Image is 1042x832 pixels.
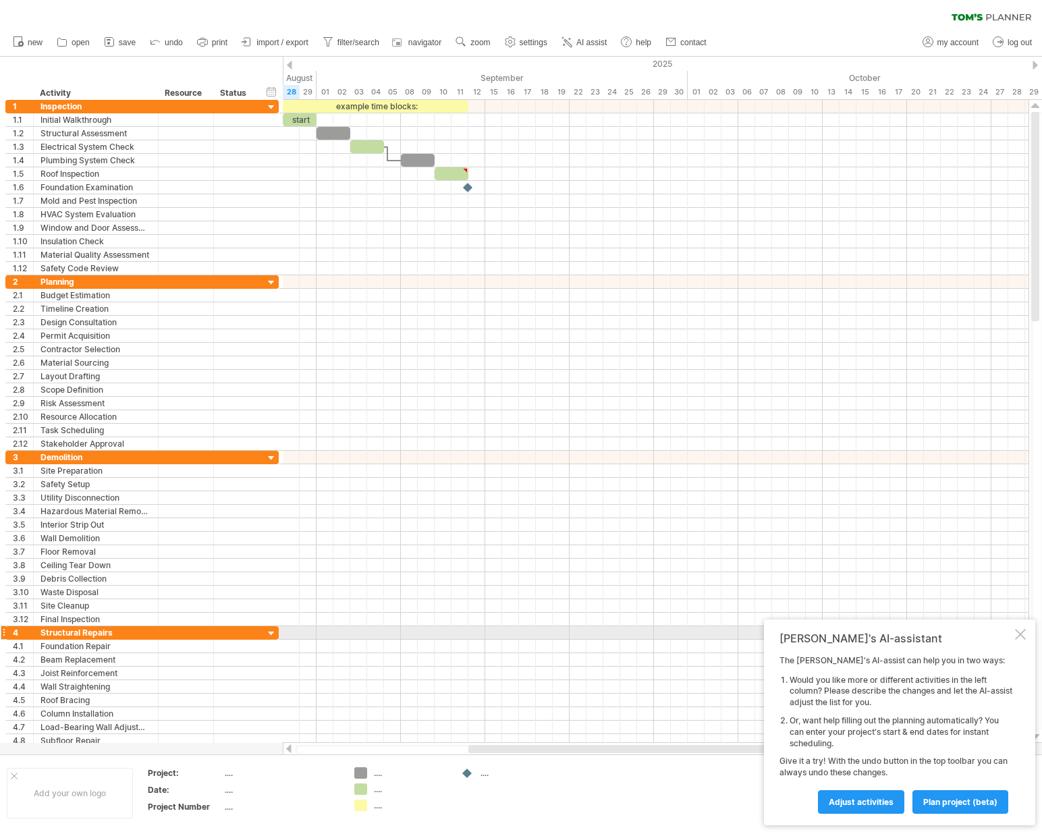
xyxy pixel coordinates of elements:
a: open [53,34,94,51]
span: settings [520,38,547,47]
a: zoom [452,34,494,51]
div: Stakeholder Approval [40,437,151,450]
div: Thursday, 23 October 2025 [958,85,975,99]
div: 3.7 [13,545,33,558]
div: Wednesday, 1 October 2025 [688,85,705,99]
div: Interior Strip Out [40,518,151,531]
li: Or, want help filling out the planning automatically? You can enter your project's start & end da... [790,715,1012,749]
div: 2.8 [13,383,33,396]
div: Structural Assessment [40,127,151,140]
div: Ceiling Tear Down [40,559,151,572]
div: Safety Code Review [40,262,151,275]
a: help [618,34,655,51]
span: save [119,38,136,47]
div: Site Cleanup [40,599,151,612]
div: Monday, 20 October 2025 [907,85,924,99]
div: Planning [40,275,151,288]
div: Contractor Selection [40,343,151,356]
div: Friday, 26 September 2025 [637,85,654,99]
div: Monday, 29 September 2025 [654,85,671,99]
div: Tuesday, 21 October 2025 [924,85,941,99]
div: Utility Disconnection [40,491,151,504]
div: 2.7 [13,370,33,383]
div: Safety Setup [40,478,151,491]
div: Budget Estimation [40,289,151,302]
span: Adjust activities [829,797,894,807]
div: 2 [13,275,33,288]
div: 1.11 [13,248,33,261]
div: Thursday, 11 September 2025 [451,85,468,99]
div: Tuesday, 9 September 2025 [418,85,435,99]
div: Foundation Examination [40,181,151,194]
div: Friday, 24 October 2025 [975,85,991,99]
div: 3.10 [13,586,33,599]
div: Material Sourcing [40,356,151,369]
div: Tuesday, 23 September 2025 [586,85,603,99]
div: Monday, 1 September 2025 [317,85,333,99]
li: Would you like more or different activities in the left column? Please describe the changes and l... [790,675,1012,709]
div: 1.7 [13,194,33,207]
div: Initial Walkthrough [40,113,151,126]
div: Risk Assessment [40,397,151,410]
span: filter/search [337,38,379,47]
div: Thursday, 16 October 2025 [873,85,890,99]
div: 4.5 [13,694,33,706]
div: Wednesday, 10 September 2025 [435,85,451,99]
div: Foundation Repair [40,640,151,653]
a: import / export [238,34,312,51]
div: 2.3 [13,316,33,329]
div: Friday, 29 August 2025 [300,85,317,99]
div: Status [220,86,250,100]
div: September 2025 [317,71,688,85]
div: 4.7 [13,721,33,733]
div: 1.10 [13,235,33,248]
a: my account [919,34,983,51]
a: AI assist [558,34,611,51]
div: Date: [148,784,222,796]
div: Project Number [148,801,222,812]
div: 1.12 [13,262,33,275]
div: Structural Repairs [40,626,151,639]
div: 2.12 [13,437,33,450]
div: Wednesday, 3 September 2025 [350,85,367,99]
span: open [72,38,90,47]
div: Window and Door Assessment [40,221,151,234]
div: 3.11 [13,599,33,612]
div: .... [481,767,554,779]
div: Monday, 15 September 2025 [485,85,502,99]
div: Wall Straightening [40,680,151,693]
div: Subfloor Repair [40,734,151,747]
div: Electrical System Check [40,140,151,153]
div: Debris Collection [40,572,151,585]
div: Wall Demolition [40,532,151,545]
div: Mold and Pest Inspection [40,194,151,207]
div: Monday, 13 October 2025 [823,85,840,99]
div: Final Inspection [40,613,151,626]
div: Tuesday, 14 October 2025 [840,85,856,99]
div: 1 [13,100,33,113]
div: Tuesday, 16 September 2025 [502,85,519,99]
div: Task Scheduling [40,424,151,437]
div: Timeline Creation [40,302,151,315]
div: Wednesday, 24 September 2025 [603,85,620,99]
a: plan project (beta) [912,790,1008,814]
div: Tuesday, 2 September 2025 [333,85,350,99]
a: log out [989,34,1036,51]
div: 2.11 [13,424,33,437]
a: settings [501,34,551,51]
div: Friday, 17 October 2025 [890,85,907,99]
div: 2.5 [13,343,33,356]
span: help [636,38,651,47]
div: Resource Allocation [40,410,151,423]
div: Load-Bearing Wall Adjustment [40,721,151,733]
div: 3.6 [13,532,33,545]
div: Add your own logo [7,768,133,819]
span: print [212,38,227,47]
div: Activity [40,86,150,100]
div: Wednesday, 17 September 2025 [519,85,536,99]
div: 2.4 [13,329,33,342]
div: 3.3 [13,491,33,504]
div: The [PERSON_NAME]'s AI-assist can help you in two ways: Give it a try! With the undo button in th... [779,655,1012,813]
div: 4.4 [13,680,33,693]
div: Roof Bracing [40,694,151,706]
